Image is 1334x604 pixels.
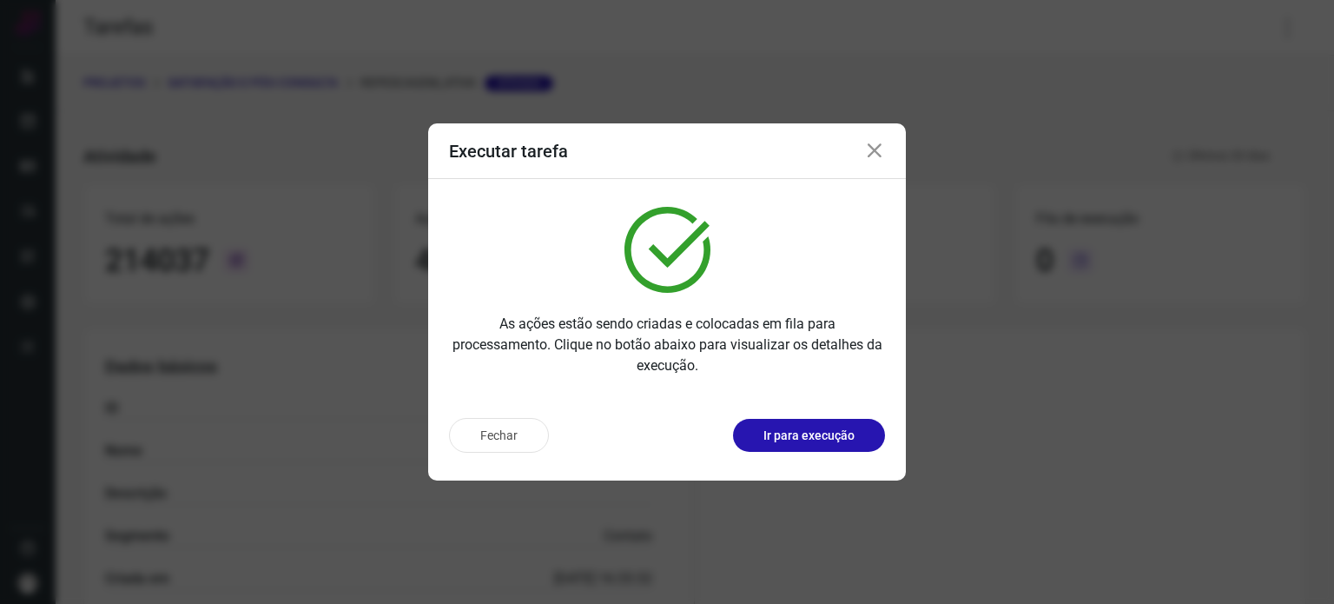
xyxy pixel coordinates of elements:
h3: Executar tarefa [449,141,568,162]
button: Ir para execução [733,419,885,452]
p: Ir para execução [763,427,855,445]
button: Fechar [449,418,549,453]
p: As ações estão sendo criadas e colocadas em fila para processamento. Clique no botão abaixo para ... [449,314,885,376]
img: verified.svg [624,207,710,293]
